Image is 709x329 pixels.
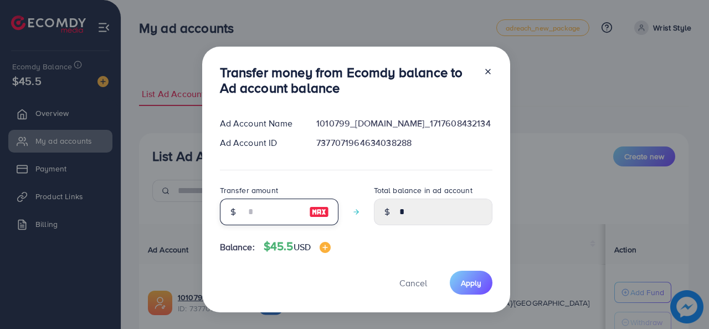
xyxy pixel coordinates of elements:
span: Apply [461,277,481,288]
div: 1010799_[DOMAIN_NAME]_1717608432134 [307,117,501,130]
img: image [320,242,331,253]
button: Cancel [386,271,441,295]
div: Ad Account Name [211,117,308,130]
label: Transfer amount [220,185,278,196]
span: USD [294,241,311,253]
span: Cancel [399,277,427,289]
h4: $45.5 [264,240,331,254]
h3: Transfer money from Ecomdy balance to Ad account balance [220,64,475,97]
span: Balance: [220,241,255,254]
img: image [309,205,329,219]
button: Apply [450,271,492,295]
label: Total balance in ad account [374,185,472,196]
div: Ad Account ID [211,136,308,149]
div: 7377071964634038288 [307,136,501,149]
